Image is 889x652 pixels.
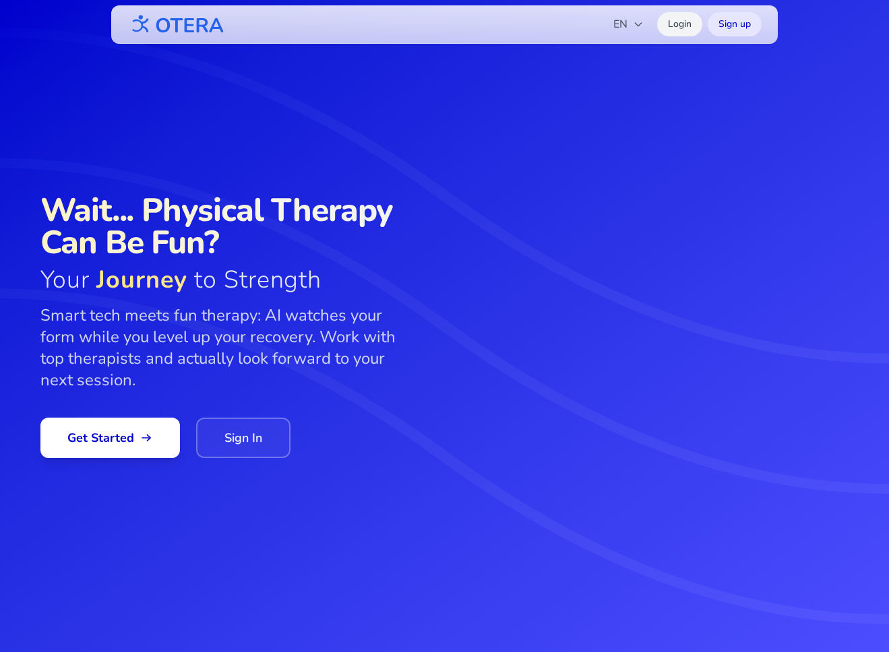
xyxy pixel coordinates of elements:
[40,267,418,294] span: Your to Strength
[708,12,762,36] a: Sign up
[196,418,290,458] a: Sign In
[657,12,702,36] a: Login
[40,304,418,391] p: Smart tech meets fun therapy: AI watches your form while you level up your recovery. Work with to...
[127,9,224,40] img: OTERA logo
[67,428,153,447] span: Get Started
[40,418,180,458] a: Get Started
[40,194,418,259] span: Wait... Physical Therapy Can Be Fun?
[605,11,652,38] button: EN
[96,263,187,296] span: Journey
[613,16,644,32] span: EN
